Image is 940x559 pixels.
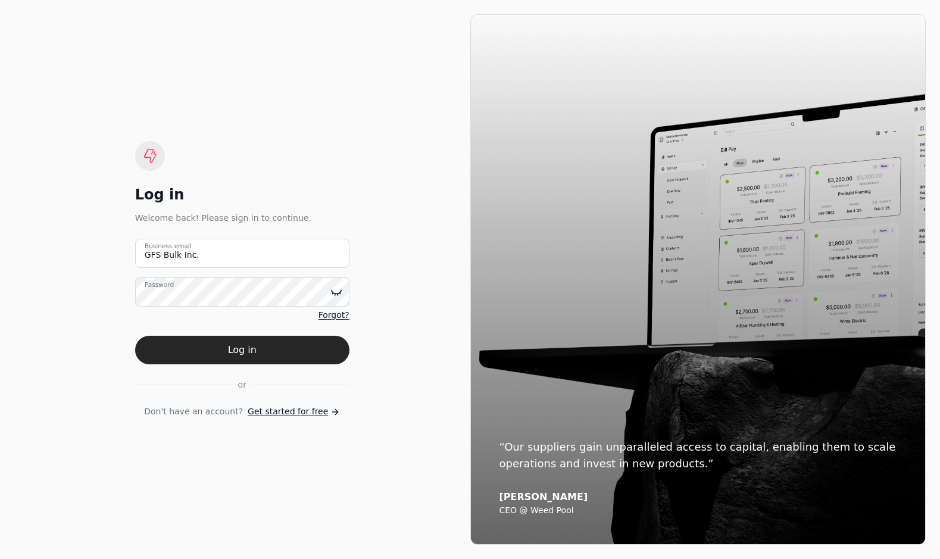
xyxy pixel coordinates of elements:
[135,336,349,364] button: Log in
[318,309,349,321] a: Forgot?
[499,505,897,516] div: CEO @ Weed Pool
[499,439,897,472] div: “Our suppliers gain unparalleled access to capital, enabling them to scale operations and invest ...
[145,242,192,251] label: Business email
[499,491,897,503] div: [PERSON_NAME]
[145,280,174,290] label: Password
[248,405,328,418] span: Get started for free
[238,379,246,391] span: or
[135,185,349,204] div: Log in
[248,405,340,418] a: Get started for free
[135,211,349,224] div: Welcome back! Please sign in to continue.
[144,405,243,418] span: Don't have an account?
